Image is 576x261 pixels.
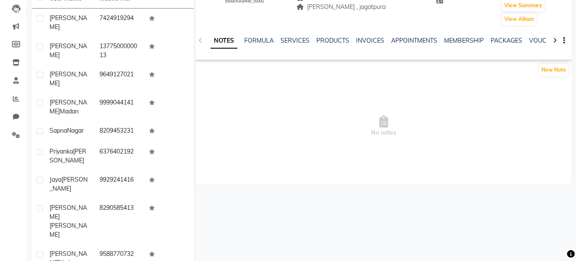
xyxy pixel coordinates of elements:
[244,37,274,44] a: FORMULA
[94,121,144,142] td: 8209453231
[281,37,310,44] a: SERVICES
[502,13,536,25] button: View Album
[50,176,61,183] span: jaya
[50,70,87,87] span: [PERSON_NAME]
[50,127,67,134] span: Sapna
[50,222,87,238] span: [PERSON_NAME]
[67,127,84,134] span: Nagar
[196,84,572,169] span: No notes
[539,64,568,76] button: New Note
[94,198,144,244] td: 8290585413
[50,99,87,115] span: [PERSON_NAME]
[491,37,522,44] a: PACKAGES
[94,142,144,170] td: 6376402192
[444,37,484,44] a: MEMBERSHIP
[391,37,437,44] a: APPOINTMENTS
[296,3,386,11] span: [PERSON_NAME] , jagatpura
[50,204,87,220] span: [PERSON_NAME]
[316,37,349,44] a: PRODUCTS
[211,33,237,49] a: NOTES
[60,107,79,115] span: madan
[94,9,144,37] td: 7424919294
[50,148,73,155] span: priyanka
[529,37,563,44] a: VOUCHERS
[94,170,144,198] td: 9929241416
[50,176,88,192] span: [PERSON_NAME]
[50,14,87,31] span: [PERSON_NAME]
[94,93,144,121] td: 9999044141
[356,37,384,44] a: INVOICES
[94,65,144,93] td: 9649127021
[50,42,87,59] span: [PERSON_NAME]
[94,37,144,65] td: 1377500000013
